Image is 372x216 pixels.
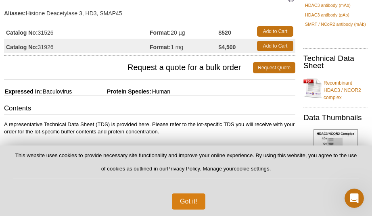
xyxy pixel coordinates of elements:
[172,193,205,210] button: Got it!
[219,44,236,51] strong: $4,500
[151,88,170,95] span: Human
[6,44,38,51] strong: Catalog No:
[305,2,351,9] a: HDAC3 antibody (mAb)
[305,11,349,19] a: HDAC3 antibody (pAb)
[4,5,295,18] td: Histone Deacetylase 3, HD3, SMAP45
[150,44,171,51] strong: Format:
[42,88,72,95] span: Baculovirus
[303,55,368,69] h2: Technical Data Sheet
[305,21,366,28] a: SMRT / NCoR2 antibody (mAb)
[4,24,150,39] td: 31526
[4,88,42,95] span: Expressed In:
[313,129,358,192] img: Recombinant HDAC3 / NCOR2 Complex gel.
[4,143,295,155] h3: Protein Details
[4,121,295,135] p: A representative Technical Data Sheet (TDS) is provided here. Please refer to the lot-specific TD...
[150,39,219,53] td: 1 mg
[6,29,38,36] strong: Catalog No:
[4,62,253,73] span: Request a quote for a bulk order
[253,62,295,73] a: Request Quote
[345,189,364,208] iframe: Intercom live chat
[303,75,368,101] a: Recombinant HDAC3 / NCOR2 complex
[13,152,359,179] p: This website uses cookies to provide necessary site functionality and improve your online experie...
[4,39,150,53] td: 31926
[4,104,295,115] h3: Contents
[150,29,171,36] strong: Format:
[257,26,293,37] a: Add to Cart
[257,41,293,51] a: Add to Cart
[4,10,26,17] strong: Aliases:
[219,29,231,36] strong: $520
[303,114,368,121] h2: Data Thumbnails
[150,24,219,39] td: 20 µg
[167,166,200,172] a: Privacy Policy
[73,88,151,95] span: Protein Species:
[234,166,270,172] button: cookie settings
